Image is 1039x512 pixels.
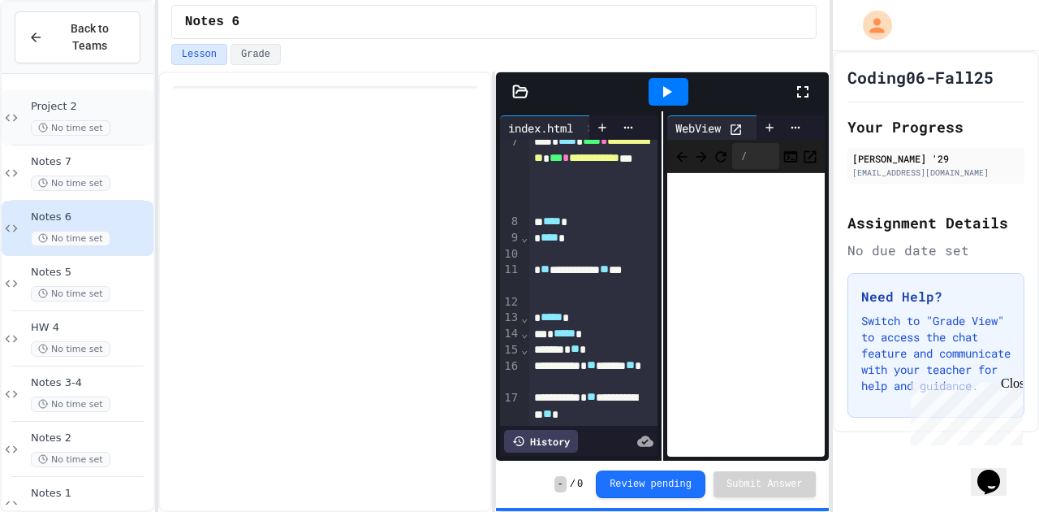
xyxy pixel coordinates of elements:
[500,326,520,342] div: 14
[847,241,1024,260] div: No due date set
[520,327,528,340] span: Fold line
[667,115,771,140] div: WebView
[185,12,239,32] span: Notes 6
[847,115,1024,138] h2: Your Progress
[171,44,227,65] button: Lesson
[500,294,520,310] div: 12
[31,432,150,445] span: Notes 2
[732,143,779,169] div: /
[31,210,150,224] span: Notes 6
[667,173,825,458] iframe: Web Preview
[726,478,803,491] span: Submit Answer
[500,342,520,358] div: 15
[500,310,520,326] div: 13
[596,471,705,498] button: Review pending
[802,146,818,166] button: Open in new tab
[570,478,576,491] span: /
[713,146,729,166] button: Refresh
[667,119,729,137] div: WebView
[53,20,127,54] span: Back to Teams
[500,134,520,214] div: 7
[31,341,110,357] span: No time set
[861,313,1011,394] p: Switch to "Grade View" to access the chat feature and communicate with your teacher for help and ...
[15,11,140,63] button: Back to Teams
[231,44,281,65] button: Grade
[31,452,110,467] span: No time set
[31,397,110,412] span: No time set
[500,262,520,294] div: 11
[31,120,110,136] span: No time set
[31,286,110,302] span: No time set
[674,145,690,166] span: Back
[504,430,578,453] div: History
[31,155,150,169] span: Notes 7
[31,100,150,114] span: Project 2
[693,145,709,166] span: Forward
[31,321,150,335] span: HW 4
[847,66,994,89] h1: Coding06-Fall25
[852,167,1020,179] div: [EMAIL_ADDRESS][DOMAIN_NAME]
[500,246,520,263] div: 10
[31,487,150,501] span: Notes 1
[846,7,896,44] div: My Account
[861,287,1011,306] h3: Need Help?
[577,478,583,491] span: 0
[31,176,110,191] span: No time set
[782,146,799,166] button: Console
[500,214,520,230] div: 8
[500,115,601,140] div: index.html
[520,343,528,356] span: Fold line
[554,476,567,492] span: -
[6,7,112,103] div: Chat with us now!Close
[971,447,1023,496] iframe: chat widget
[520,311,528,324] span: Fold line
[31,376,150,390] span: Notes 3-4
[31,231,110,246] span: No time set
[500,230,520,246] div: 9
[500,358,520,390] div: 16
[520,231,528,244] span: Fold line
[904,376,1023,445] iframe: chat widget
[847,211,1024,234] h2: Assignment Details
[500,390,520,438] div: 17
[852,151,1020,166] div: [PERSON_NAME] '29
[714,471,816,497] button: Submit Answer
[500,119,581,137] div: index.html
[31,266,150,280] span: Notes 5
